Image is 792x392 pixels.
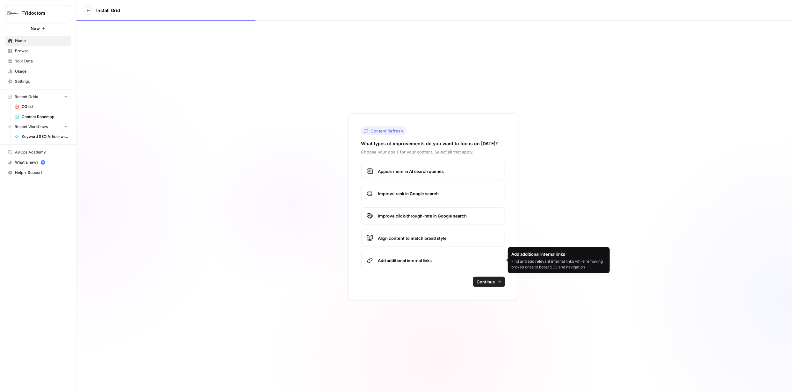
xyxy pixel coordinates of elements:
[5,46,71,56] a: Browse
[15,48,68,54] span: Browse
[22,134,68,139] span: Keyword SEO Article with Human Review
[15,79,68,84] span: Settings
[5,158,71,167] div: What's new?
[12,132,71,142] a: Keyword SEO Article with Human Review
[378,257,500,264] span: Add additional internal links
[5,56,71,66] a: Your Data
[473,277,505,287] button: Continue
[371,128,403,134] span: Content Refresh
[378,213,500,219] span: Improve click-through-rate in Google search
[12,102,71,112] a: OG list
[31,25,40,32] span: New
[12,112,71,122] a: Content Roadmap
[18,37,24,42] img: tab_domain_overview_orange.svg
[15,149,68,155] span: AirOps Academy
[5,157,71,167] button: What's new? 5
[22,114,68,120] span: Content Roadmap
[7,7,19,19] img: FYidoctors Logo
[15,58,68,64] span: Your Data
[5,36,71,46] a: Home
[5,92,71,102] button: Recent Grids
[5,5,71,21] button: Workspace: FYidoctors
[477,279,495,285] span: Continue
[21,10,60,16] span: FYidoctors
[361,140,498,147] h2: What types of improvements do you want to focus on [DATE]?
[15,170,68,175] span: Help + Support
[10,17,15,22] img: website_grey.svg
[5,76,71,87] a: Settings
[378,235,500,241] span: Align content to match brand style
[18,10,31,15] div: v 4.0.25
[378,190,500,197] span: Improve rank in Google search
[15,124,48,130] span: Recent Workflows
[96,7,120,14] h3: Install Grid
[71,38,105,42] div: Keywords by Traffic
[64,37,69,42] img: tab_keywords_by_traffic_grey.svg
[42,161,44,164] text: 5
[5,66,71,76] a: Usage
[5,147,71,157] a: AirOps Academy
[10,10,15,15] img: logo_orange.svg
[22,104,68,110] span: OG list
[25,38,57,42] div: Domain Overview
[5,122,71,132] button: Recent Workflows
[361,149,505,155] p: Choose your goals for your content. Select all that apply.
[378,168,500,175] span: Appear more in AI search queries
[5,167,71,178] button: Help + Support
[15,94,38,100] span: Recent Grids
[15,68,68,74] span: Usage
[17,17,70,22] div: Domain: [DOMAIN_NAME]
[41,160,45,165] a: 5
[5,24,71,33] button: New
[15,38,68,44] span: Home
